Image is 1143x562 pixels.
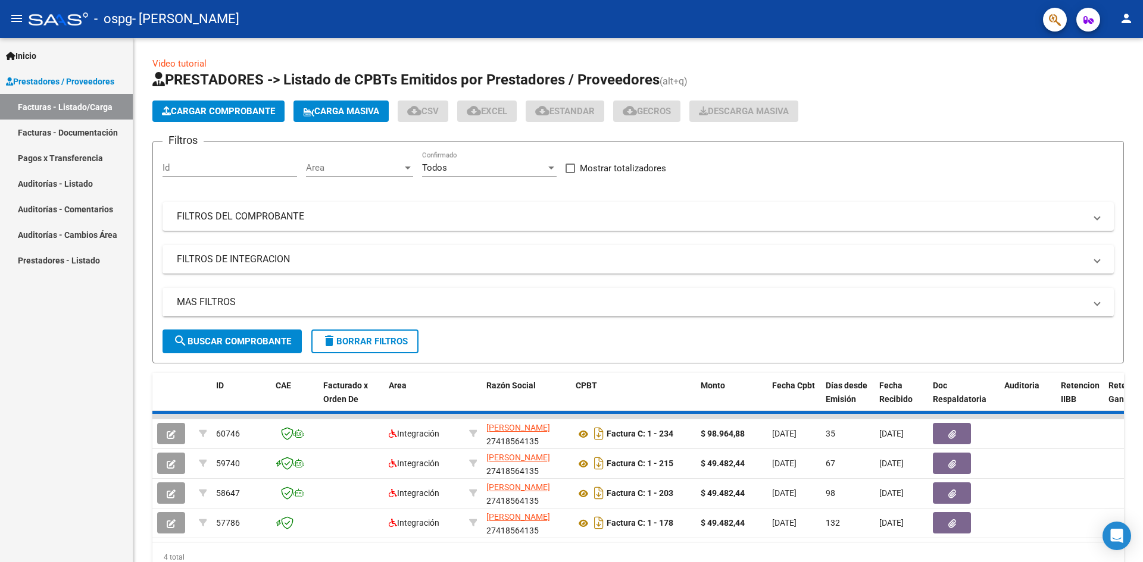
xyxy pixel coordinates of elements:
[826,518,840,528] span: 132
[10,11,24,26] mat-icon: menu
[486,510,566,535] div: 27418564135
[689,101,798,122] button: Descarga Masiva
[306,162,402,173] span: Area
[177,253,1085,266] mat-panel-title: FILTROS DE INTEGRACION
[1119,11,1133,26] mat-icon: person
[772,488,797,498] span: [DATE]
[696,373,767,425] datatable-header-cell: Monto
[1103,522,1131,550] div: Open Intercom Messenger
[591,513,607,532] i: Descargar documento
[318,373,384,425] datatable-header-cell: Facturado x Orden De
[660,76,688,87] span: (alt+q)
[879,381,913,404] span: Fecha Recibido
[132,6,239,32] span: - [PERSON_NAME]
[571,373,696,425] datatable-header-cell: CPBT
[482,373,571,425] datatable-header-cell: Razón Social
[772,459,797,468] span: [DATE]
[607,429,673,439] strong: Factura C: 1 - 234
[879,518,904,528] span: [DATE]
[928,373,1000,425] datatable-header-cell: Doc Respaldatoria
[322,334,336,348] mat-icon: delete
[591,454,607,473] i: Descargar documento
[701,488,745,498] strong: $ 49.482,44
[173,334,188,348] mat-icon: search
[467,106,507,117] span: EXCEL
[826,459,835,468] span: 67
[879,459,904,468] span: [DATE]
[875,373,928,425] datatable-header-cell: Fecha Recibido
[486,482,550,492] span: [PERSON_NAME]
[407,103,421,118] mat-icon: cloud_download
[152,101,285,122] button: Cargar Comprobante
[163,202,1114,231] mat-expansion-panel-header: FILTROS DEL COMPROBANTE
[486,512,550,522] span: [PERSON_NAME]
[211,373,271,425] datatable-header-cell: ID
[389,459,439,468] span: Integración
[271,373,318,425] datatable-header-cell: CAE
[389,381,407,390] span: Area
[216,488,240,498] span: 58647
[535,106,595,117] span: Estandar
[303,106,379,117] span: Carga Masiva
[163,288,1114,316] mat-expansion-panel-header: MAS FILTROS
[322,336,408,347] span: Borrar Filtros
[826,381,867,404] span: Días desde Emisión
[821,373,875,425] datatable-header-cell: Días desde Emisión
[772,381,815,390] span: Fecha Cpbt
[613,101,680,122] button: Gecros
[216,459,240,468] span: 59740
[486,451,566,476] div: 27418564135
[526,101,604,122] button: Estandar
[384,373,464,425] datatable-header-cell: Area
[576,381,597,390] span: CPBT
[457,101,517,122] button: EXCEL
[607,519,673,528] strong: Factura C: 1 - 178
[1061,381,1100,404] span: Retencion IIBB
[6,49,36,62] span: Inicio
[607,459,673,469] strong: Factura C: 1 - 215
[591,424,607,443] i: Descargar documento
[216,429,240,438] span: 60746
[486,421,566,446] div: 27418564135
[422,162,447,173] span: Todos
[580,161,666,175] span: Mostrar totalizadores
[623,103,637,118] mat-icon: cloud_download
[826,429,835,438] span: 35
[486,423,550,432] span: [PERSON_NAME]
[1000,373,1056,425] datatable-header-cell: Auditoria
[163,329,302,353] button: Buscar Comprobante
[163,132,204,149] h3: Filtros
[699,106,789,117] span: Descarga Masiva
[389,429,439,438] span: Integración
[389,518,439,528] span: Integración
[467,103,481,118] mat-icon: cloud_download
[767,373,821,425] datatable-header-cell: Fecha Cpbt
[94,6,132,32] span: - ospg
[933,381,986,404] span: Doc Respaldatoria
[772,429,797,438] span: [DATE]
[701,518,745,528] strong: $ 49.482,44
[535,103,549,118] mat-icon: cloud_download
[163,245,1114,274] mat-expansion-panel-header: FILTROS DE INTEGRACION
[486,481,566,506] div: 27418564135
[1004,381,1039,390] span: Auditoria
[607,489,673,498] strong: Factura C: 1 - 203
[689,101,798,122] app-download-masive: Descarga masiva de comprobantes (adjuntos)
[407,106,439,117] span: CSV
[177,296,1085,309] mat-panel-title: MAS FILTROS
[293,101,389,122] button: Carga Masiva
[311,329,419,353] button: Borrar Filtros
[701,381,725,390] span: Monto
[879,488,904,498] span: [DATE]
[162,106,275,117] span: Cargar Comprobante
[152,58,207,69] a: Video tutorial
[323,381,368,404] span: Facturado x Orden De
[486,381,536,390] span: Razón Social
[177,210,1085,223] mat-panel-title: FILTROS DEL COMPROBANTE
[389,488,439,498] span: Integración
[772,518,797,528] span: [DATE]
[701,429,745,438] strong: $ 98.964,88
[6,75,114,88] span: Prestadores / Proveedores
[486,453,550,462] span: [PERSON_NAME]
[152,71,660,88] span: PRESTADORES -> Listado de CPBTs Emitidos por Prestadores / Proveedores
